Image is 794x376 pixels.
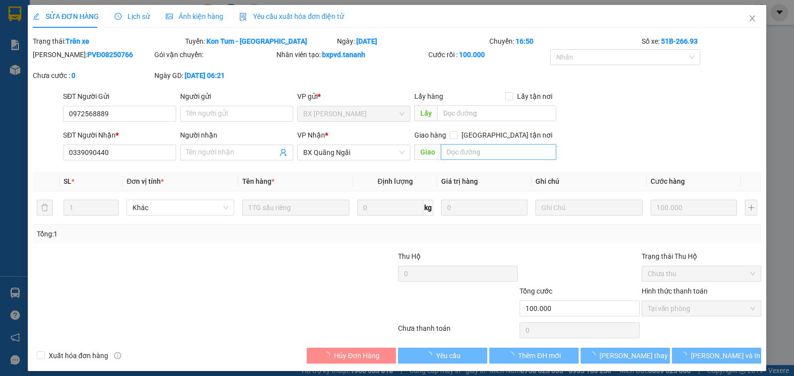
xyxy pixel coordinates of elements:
[63,91,176,102] div: SĐT Người Gửi
[184,36,336,47] div: Tuyến:
[242,200,349,216] input: VD: Bàn, Ghế
[33,70,152,81] div: Chưa cước :
[414,144,441,160] span: Giao
[516,37,533,45] b: 16:50
[651,177,685,185] span: Cước hàng
[745,200,757,216] button: plus
[458,130,556,141] span: [GEOGRAPHIC_DATA] tận nơi
[488,36,641,47] div: Chuyến:
[599,350,679,361] span: [PERSON_NAME] thay đổi
[33,13,40,20] span: edit
[423,200,433,216] span: kg
[64,177,71,185] span: SL
[535,200,643,216] input: Ghi Chú
[642,287,708,295] label: Hình thức thanh toán
[414,105,437,121] span: Lấy
[66,37,89,45] b: Trên xe
[436,350,461,361] span: Yêu cầu
[239,12,344,20] span: Yêu cầu xuất hóa đơn điện tử
[307,348,396,364] button: Hủy Đơn Hàng
[425,352,436,359] span: loading
[322,51,365,59] b: bxpvd.tananh
[279,149,287,156] span: user-add
[45,350,112,361] span: Xuất hóa đơn hàng
[297,131,325,139] span: VP Nhận
[397,323,519,340] div: Chưa thanh toán
[459,51,485,59] b: 100.000
[127,177,164,185] span: Đơn vị tính
[414,131,446,139] span: Giao hàng
[691,350,760,361] span: [PERSON_NAME] và In
[154,70,274,81] div: Ngày GD:
[154,49,274,60] div: Gói vận chuyển:
[661,37,698,45] b: 51B-266.93
[32,36,184,47] div: Trạng thái:
[513,91,556,102] span: Lấy tận nơi
[33,49,152,60] div: [PERSON_NAME]:
[520,287,552,295] span: Tổng cước
[132,200,228,215] span: Khác
[87,51,133,59] b: PVĐ08250766
[651,200,737,216] input: 0
[180,130,293,141] div: Người nhận
[738,5,766,33] button: Close
[441,200,528,216] input: 0
[441,177,478,185] span: Giá trị hàng
[531,172,647,191] th: Ghi chú
[185,72,225,79] b: [DATE] 06:21
[166,12,223,20] span: Ảnh kiện hàng
[378,177,413,185] span: Định lượng
[356,37,377,45] b: [DATE]
[507,352,518,359] span: loading
[641,36,762,47] div: Số xe:
[581,348,670,364] button: [PERSON_NAME] thay đổi
[71,72,75,79] b: 0
[180,91,293,102] div: Người gửi
[37,200,53,216] button: delete
[589,352,599,359] span: loading
[672,348,761,364] button: [PERSON_NAME] và In
[428,49,548,60] div: Cước rồi :
[33,12,99,20] span: SỬA ĐƠN HÀNG
[239,13,247,21] img: icon
[336,36,488,47] div: Ngày:
[680,352,691,359] span: loading
[303,106,404,121] span: BX Phạm Văn Đồng
[297,91,410,102] div: VP gửi
[166,13,173,20] span: picture
[437,105,557,121] input: Dọc đường
[518,350,560,361] span: Thêm ĐH mới
[489,348,579,364] button: Thêm ĐH mới
[242,177,274,185] span: Tên hàng
[642,251,761,262] div: Trạng thái Thu Hộ
[323,352,334,359] span: loading
[37,228,307,239] div: Tổng: 1
[276,49,427,60] div: Nhân viên tạo:
[648,301,755,316] span: Tại văn phòng
[114,352,121,359] span: info-circle
[115,13,122,20] span: clock-circle
[414,92,443,100] span: Lấy hàng
[398,348,487,364] button: Yêu cầu
[398,252,421,260] span: Thu Hộ
[115,12,150,20] span: Lịch sử
[206,37,307,45] b: Kon Tum - [GEOGRAPHIC_DATA]
[303,145,404,160] span: BX Quãng Ngãi
[334,350,380,361] span: Hủy Đơn Hàng
[63,130,176,141] div: SĐT Người Nhận
[748,14,756,22] span: close
[441,144,557,160] input: Dọc đường
[648,266,755,281] span: Chưa thu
